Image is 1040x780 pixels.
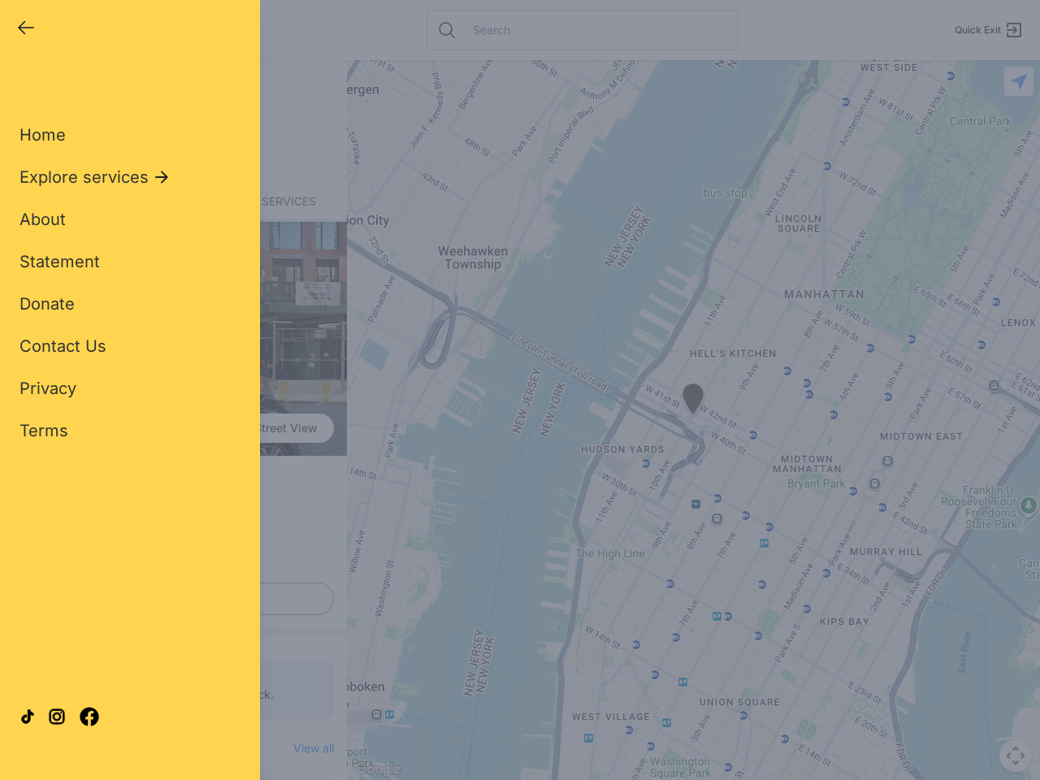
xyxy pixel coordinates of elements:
span: Explore services [19,166,149,188]
span: Privacy [19,379,76,398]
a: Home [19,123,66,146]
a: Terms [19,419,68,442]
span: Statement [19,252,100,271]
span: Home [19,125,66,145]
a: Privacy [19,377,76,400]
a: Donate [19,292,75,315]
span: Contact Us [19,336,106,356]
span: Terms [19,421,68,440]
a: Contact Us [19,335,106,357]
span: Donate [19,294,75,314]
button: Explore services [19,166,171,188]
span: About [19,210,66,229]
a: Statement [19,250,100,273]
a: About [19,208,66,231]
